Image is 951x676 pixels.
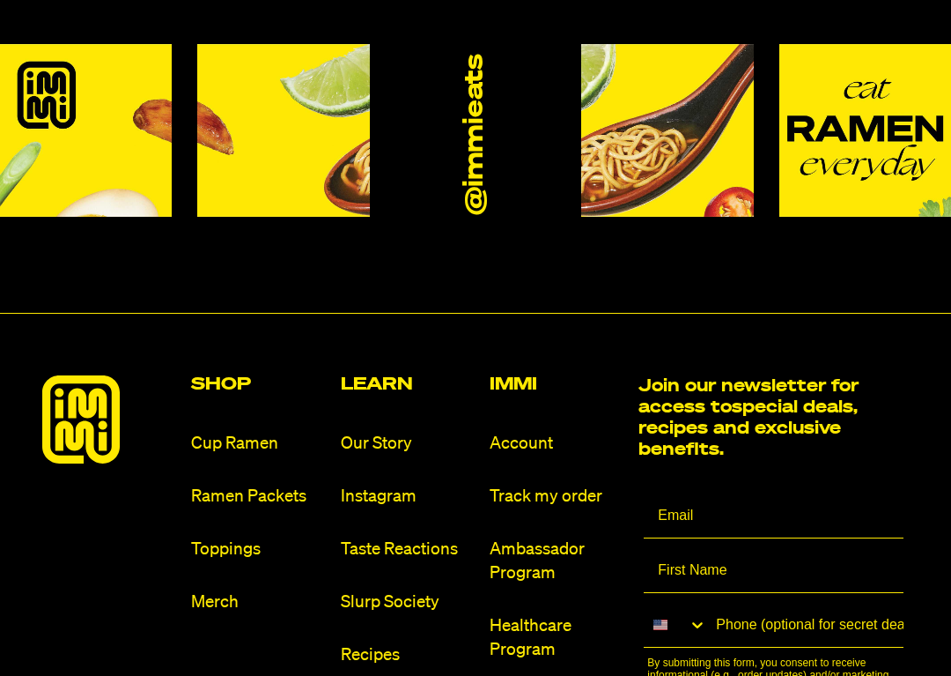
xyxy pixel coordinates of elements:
a: Merch [191,591,326,614]
a: Cup Ramen [191,432,326,456]
a: Slurp Society [341,591,475,614]
h2: Join our newsletter for access to special deals, recipes and exclusive benefits. [638,375,909,460]
a: Our Story [341,432,475,456]
a: Ambassador Program [490,538,624,585]
h2: Learn [341,375,475,393]
input: First Name [644,549,903,593]
img: Instagram [581,44,753,217]
a: Toppings [191,538,326,561]
input: Email [644,494,903,539]
a: Ramen Packets [191,485,326,509]
img: United States [653,618,667,632]
a: Instagram [341,485,475,509]
h2: Immi [490,375,624,393]
a: Recipes [341,643,475,667]
a: @immieats [461,55,491,215]
input: Phone (optional for secret deals) [707,604,903,647]
a: Track my order [490,485,624,509]
img: Instagram [197,44,369,217]
h2: Shop [191,375,326,393]
a: Taste Reactions [341,538,475,561]
img: immieats [42,375,120,464]
a: Account [490,432,624,456]
button: Search Countries [644,604,707,646]
img: Instagram [779,44,951,217]
a: Healthcare Program [490,614,624,662]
